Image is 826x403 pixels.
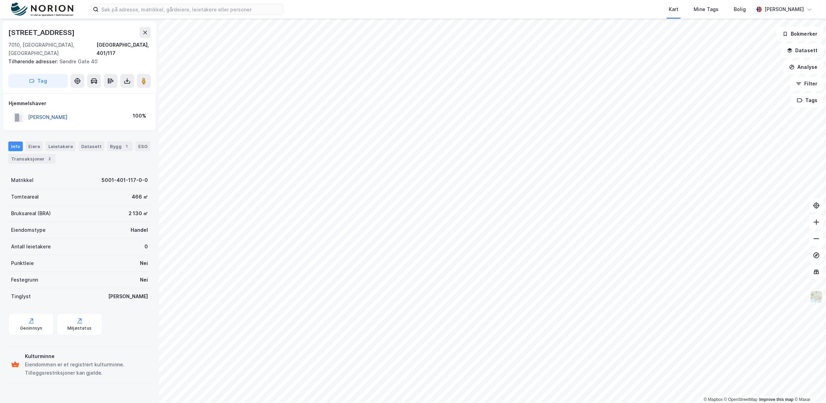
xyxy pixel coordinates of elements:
[46,141,76,151] div: Leietakere
[11,176,34,184] div: Matrikkel
[123,143,130,150] div: 1
[8,27,76,38] div: [STREET_ADDRESS]
[8,41,96,57] div: 7010, [GEOGRAPHIC_DATA], [GEOGRAPHIC_DATA]
[9,99,150,108] div: Hjemmelshaver
[791,370,826,403] iframe: Chat Widget
[724,397,758,402] a: OpenStreetMap
[107,141,133,151] div: Bygg
[46,155,53,162] div: 2
[67,326,92,331] div: Miljøstatus
[25,352,148,360] div: Kulturminne
[8,154,56,164] div: Transaksjoner
[26,141,43,151] div: Eiere
[20,326,43,331] div: Geoinnsyn
[132,193,148,201] div: 466 ㎡
[98,4,283,15] input: Søk på adresse, matrikkel, gårdeiere, leietakere eller personer
[781,44,823,57] button: Datasett
[11,2,73,17] img: norion-logo.80e7a08dc31c2e691866.png
[11,226,46,234] div: Eiendomstype
[96,41,151,57] div: [GEOGRAPHIC_DATA], 401/117
[78,141,104,151] div: Datasett
[11,276,38,284] div: Festegrunn
[102,176,148,184] div: 5001-401-117-0-0
[140,259,148,267] div: Nei
[669,5,678,13] div: Kart
[11,259,34,267] div: Punktleie
[810,290,823,303] img: Z
[791,370,826,403] div: Kontrollprogram for chat
[777,27,823,41] button: Bokmerker
[8,74,68,88] button: Tag
[791,93,823,107] button: Tags
[11,242,51,251] div: Antall leietakere
[8,58,59,64] span: Tilhørende adresser:
[131,226,148,234] div: Handel
[764,5,804,13] div: [PERSON_NAME]
[790,77,823,91] button: Filter
[108,292,148,301] div: [PERSON_NAME]
[734,5,746,13] div: Bolig
[783,60,823,74] button: Analyse
[8,141,23,151] div: Info
[11,193,39,201] div: Tomteareal
[704,397,723,402] a: Mapbox
[759,397,794,402] a: Improve this map
[11,209,51,218] div: Bruksareal (BRA)
[129,209,148,218] div: 2 130 ㎡
[25,360,148,377] div: Eiendommen er et registrert kulturminne. Tilleggsrestriksjoner kan gjelde.
[135,141,150,151] div: ESG
[8,57,145,66] div: Søndre Gate 40
[133,112,146,120] div: 100%
[140,276,148,284] div: Nei
[144,242,148,251] div: 0
[694,5,719,13] div: Mine Tags
[11,292,31,301] div: Tinglyst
